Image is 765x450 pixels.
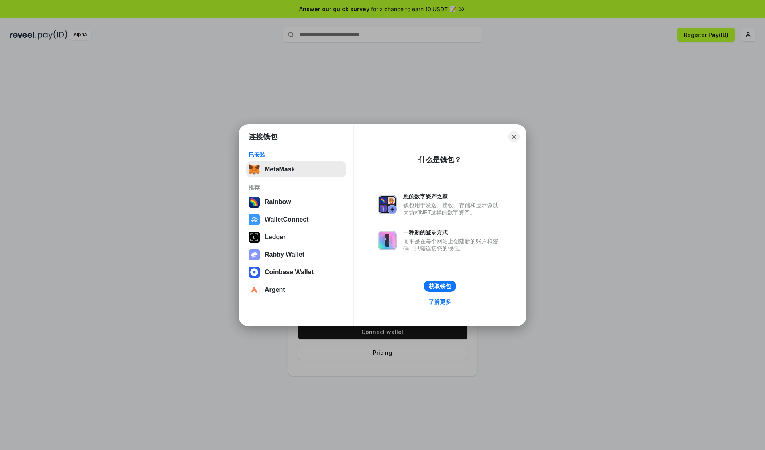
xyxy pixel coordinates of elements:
[246,247,346,263] button: Rabby Wallet
[403,229,502,236] div: 一种新的登录方式
[249,267,260,278] img: svg+xml,%3Csvg%20width%3D%2228%22%20height%3D%2228%22%20viewBox%3D%220%200%2028%2028%22%20fill%3D...
[378,231,397,250] img: svg+xml,%3Csvg%20xmlns%3D%22http%3A%2F%2Fwww.w3.org%2F2000%2Fsvg%22%20fill%3D%22none%22%20viewBox...
[249,284,260,295] img: svg+xml,%3Csvg%20width%3D%2228%22%20height%3D%2228%22%20viewBox%3D%220%200%2028%2028%22%20fill%3D...
[246,264,346,280] button: Coinbase Wallet
[424,297,456,307] a: 了解更多
[246,282,346,298] button: Argent
[403,238,502,252] div: 而不是在每个网站上创建新的账户和密码，只需连接您的钱包。
[249,151,344,158] div: 已安装
[249,232,260,243] img: svg+xml,%3Csvg%20xmlns%3D%22http%3A%2F%2Fwww.w3.org%2F2000%2Fsvg%22%20width%3D%2228%22%20height%3...
[403,193,502,200] div: 您的数字资产之家
[265,216,309,223] div: WalletConnect
[508,131,520,142] button: Close
[246,212,346,228] button: WalletConnect
[265,234,286,241] div: Ledger
[265,198,291,206] div: Rainbow
[265,251,304,258] div: Rabby Wallet
[378,195,397,214] img: svg+xml,%3Csvg%20xmlns%3D%22http%3A%2F%2Fwww.w3.org%2F2000%2Fsvg%22%20fill%3D%22none%22%20viewBox...
[429,283,451,290] div: 获取钱包
[418,155,461,165] div: 什么是钱包？
[265,269,314,276] div: Coinbase Wallet
[249,132,277,141] h1: 连接钱包
[246,229,346,245] button: Ledger
[424,281,456,292] button: 获取钱包
[249,214,260,225] img: svg+xml,%3Csvg%20width%3D%2228%22%20height%3D%2228%22%20viewBox%3D%220%200%2028%2028%22%20fill%3D...
[265,166,295,173] div: MetaMask
[249,197,260,208] img: svg+xml,%3Csvg%20width%3D%22120%22%20height%3D%22120%22%20viewBox%3D%220%200%20120%20120%22%20fil...
[249,249,260,260] img: svg+xml,%3Csvg%20xmlns%3D%22http%3A%2F%2Fwww.w3.org%2F2000%2Fsvg%22%20fill%3D%22none%22%20viewBox...
[265,286,285,293] div: Argent
[249,164,260,175] img: svg+xml,%3Csvg%20fill%3D%22none%22%20height%3D%2233%22%20viewBox%3D%220%200%2035%2033%22%20width%...
[429,298,451,305] div: 了解更多
[403,202,502,216] div: 钱包用于发送、接收、存储和显示像以太坊和NFT这样的数字资产。
[249,184,344,191] div: 推荐
[246,194,346,210] button: Rainbow
[246,161,346,177] button: MetaMask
